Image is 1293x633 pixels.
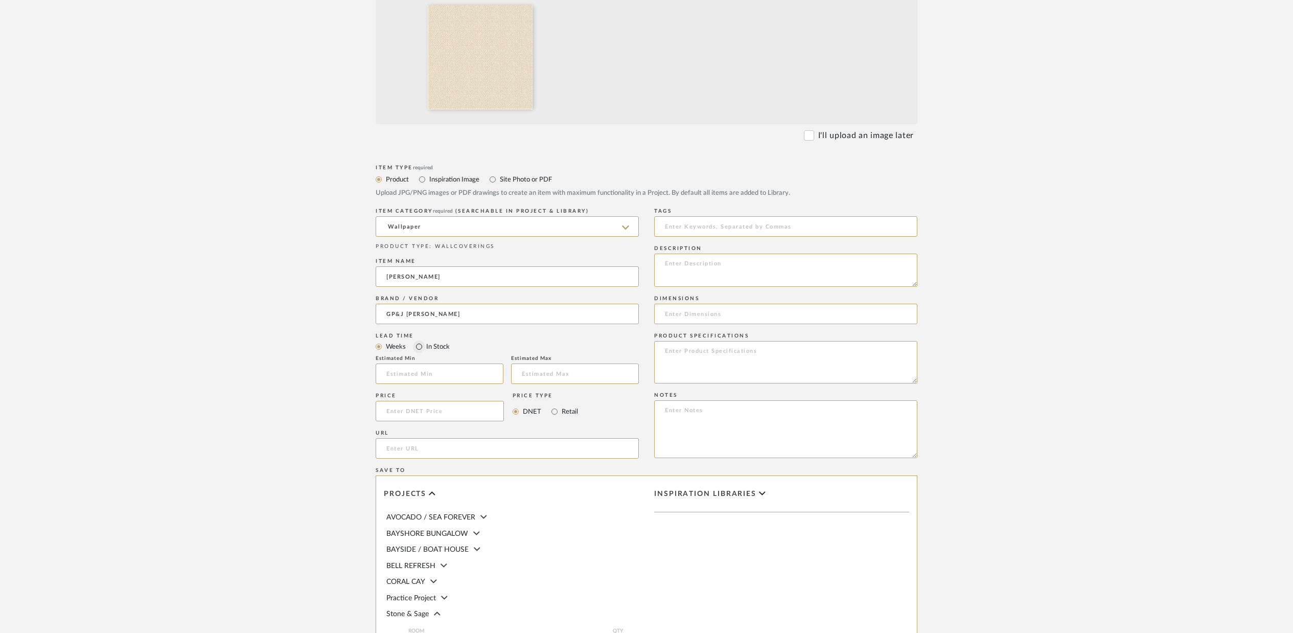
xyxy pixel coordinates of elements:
[511,355,639,361] div: Estimated Max
[385,174,409,185] label: Product
[522,406,541,417] label: DNET
[654,245,917,252] div: Description
[425,341,450,352] label: In Stock
[386,546,469,553] span: BAYSIDE / BOAT HOUSE
[654,333,917,339] div: Product Specifications
[499,174,552,185] label: Site Photo or PDF
[376,364,503,384] input: Estimated Min
[818,129,914,142] label: I'll upload an image later
[428,174,479,185] label: Inspiration Image
[376,393,504,399] div: Price
[376,243,639,251] div: PRODUCT TYPE
[386,611,429,618] span: Stone & Sage
[654,304,917,324] input: Enter Dimensions
[376,340,639,353] mat-radio-group: Select item type
[376,296,639,302] div: Brand / Vendor
[384,490,426,499] span: Projects
[386,595,436,602] span: Practice Project
[654,208,917,214] div: Tags
[654,296,917,302] div: Dimensions
[413,165,433,170] span: required
[386,530,468,537] span: BAYSHORE BUNGALOW
[386,578,425,585] span: CORAL CAY
[455,209,589,214] span: (Searchable in Project & Library)
[429,244,495,249] span: : WALLCOVERINGS
[376,208,639,214] div: ITEM CATEGORY
[376,438,639,459] input: Enter URL
[513,393,578,399] div: Price Type
[376,430,639,436] div: URL
[376,401,504,421] input: Enter DNET Price
[654,216,917,237] input: Enter Keywords, Separated by Commas
[376,355,503,361] div: Estimated Min
[561,406,578,417] label: Retail
[386,562,435,570] span: BELL REFRESH
[654,392,917,398] div: Notes
[376,188,917,198] div: Upload JPG/PNG images or PDF drawings to create an item with maximum functionality in a Project. ...
[385,341,406,352] label: Weeks
[511,364,639,384] input: Estimated Max
[386,514,475,521] span: AVOCADO / SEA FOREVER
[433,209,453,214] span: required
[376,165,917,171] div: Item Type
[376,304,639,324] input: Unknown
[376,258,639,264] div: Item name
[376,266,639,287] input: Enter Name
[376,333,639,339] div: Lead Time
[654,490,756,499] span: Inspiration libraries
[376,216,639,237] input: Type a category to search and select
[376,467,917,473] div: Save To
[376,173,917,186] mat-radio-group: Select item type
[513,401,578,421] mat-radio-group: Select price type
